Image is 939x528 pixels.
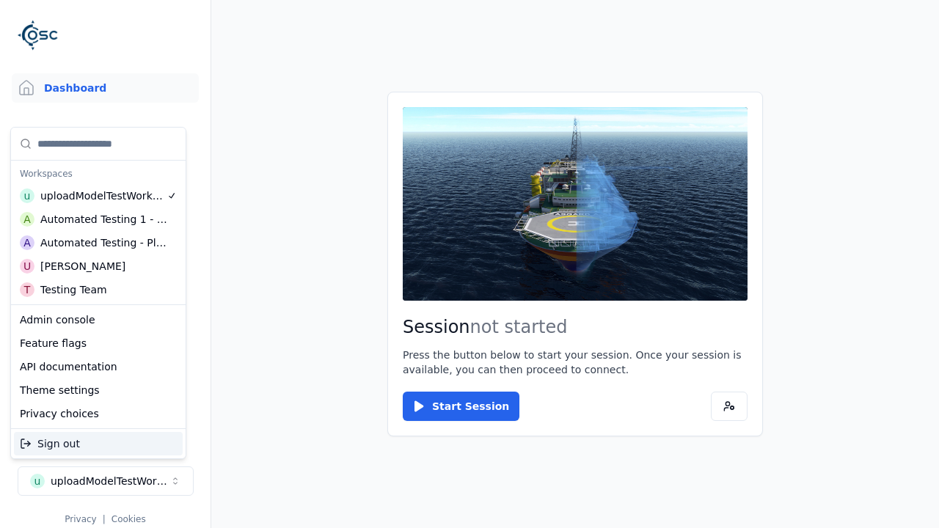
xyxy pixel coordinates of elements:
div: Theme settings [14,378,183,402]
div: Suggestions [11,305,186,428]
div: [PERSON_NAME] [40,259,125,274]
div: U [20,259,34,274]
div: A [20,235,34,250]
div: Automated Testing 1 - Playwright [40,212,168,227]
div: T [20,282,34,297]
div: Privacy choices [14,402,183,425]
div: uploadModelTestWorkspace [40,188,167,203]
div: API documentation [14,355,183,378]
div: Testing Team [40,282,107,297]
div: Feature flags [14,331,183,355]
div: Suggestions [11,128,186,304]
div: A [20,212,34,227]
div: Workspaces [14,164,183,184]
div: Admin console [14,308,183,331]
div: u [20,188,34,203]
div: Automated Testing - Playwright [40,235,167,250]
div: Sign out [14,432,183,455]
div: Suggestions [11,429,186,458]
